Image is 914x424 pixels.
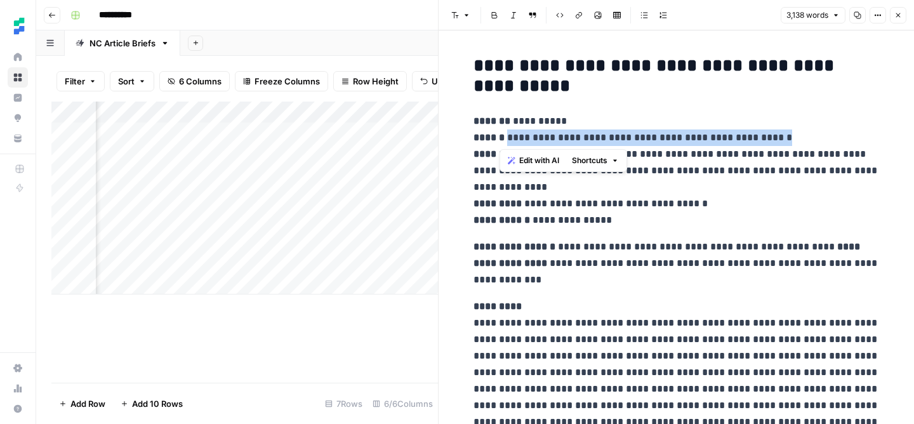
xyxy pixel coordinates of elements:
[8,88,28,108] a: Insights
[432,75,453,88] span: Undo
[89,37,156,50] div: NC Article Briefs
[51,394,113,414] button: Add Row
[333,71,407,91] button: Row Height
[368,394,438,414] div: 6/6 Columns
[320,394,368,414] div: 7 Rows
[110,71,154,91] button: Sort
[159,71,230,91] button: 6 Columns
[8,358,28,378] a: Settings
[8,10,28,42] button: Workspace: Ten Speed
[572,155,607,166] span: Shortcuts
[412,71,461,91] button: Undo
[56,71,105,91] button: Filter
[8,399,28,419] button: Help + Support
[70,397,105,410] span: Add Row
[132,397,183,410] span: Add 10 Rows
[786,10,828,21] span: 3,138 words
[65,75,85,88] span: Filter
[8,128,28,149] a: Your Data
[8,378,28,399] a: Usage
[519,155,559,166] span: Edit with AI
[235,71,328,91] button: Freeze Columns
[353,75,399,88] span: Row Height
[781,7,845,23] button: 3,138 words
[8,67,28,88] a: Browse
[567,152,624,169] button: Shortcuts
[8,108,28,128] a: Opportunities
[255,75,320,88] span: Freeze Columns
[179,75,222,88] span: 6 Columns
[8,15,30,37] img: Ten Speed Logo
[113,394,190,414] button: Add 10 Rows
[503,152,564,169] button: Edit with AI
[65,30,180,56] a: NC Article Briefs
[8,47,28,67] a: Home
[118,75,135,88] span: Sort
